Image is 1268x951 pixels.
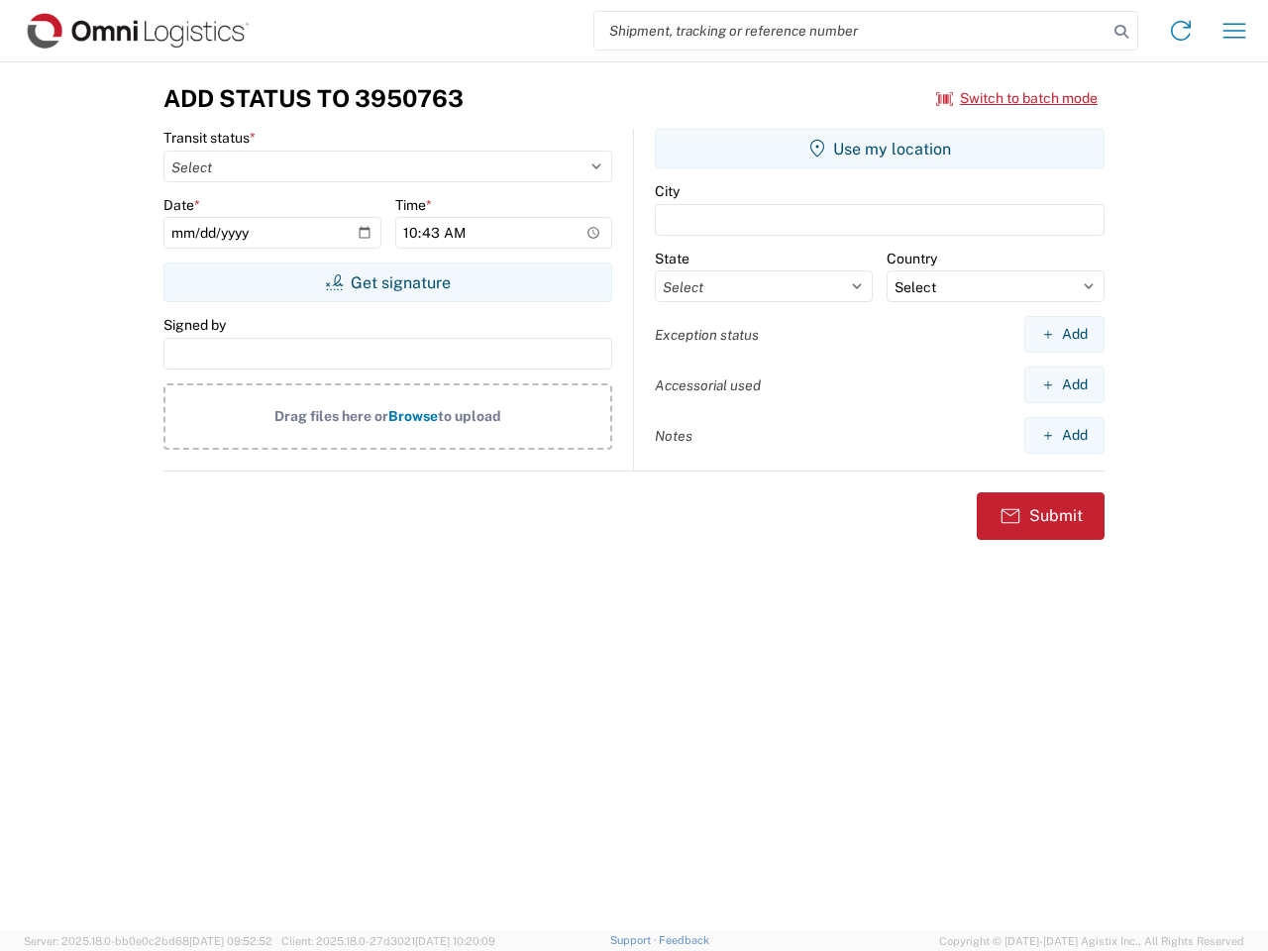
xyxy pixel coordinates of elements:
[189,935,272,947] span: [DATE] 09:52:52
[977,492,1105,540] button: Submit
[274,408,388,424] span: Drag files here or
[395,196,432,214] label: Time
[655,376,761,394] label: Accessorial used
[415,935,495,947] span: [DATE] 10:20:09
[163,316,226,334] label: Signed by
[163,196,200,214] label: Date
[610,934,660,946] a: Support
[655,427,692,445] label: Notes
[939,932,1244,950] span: Copyright © [DATE]-[DATE] Agistix Inc., All Rights Reserved
[655,129,1105,168] button: Use my location
[655,326,759,344] label: Exception status
[281,935,495,947] span: Client: 2025.18.0-27d3021
[163,263,612,302] button: Get signature
[438,408,501,424] span: to upload
[388,408,438,424] span: Browse
[163,129,256,147] label: Transit status
[659,934,709,946] a: Feedback
[655,250,689,267] label: State
[1024,417,1105,454] button: Add
[936,82,1098,115] button: Switch to batch mode
[1024,316,1105,353] button: Add
[655,182,680,200] label: City
[887,250,937,267] label: Country
[594,12,1108,50] input: Shipment, tracking or reference number
[1024,367,1105,403] button: Add
[163,84,464,113] h3: Add Status to 3950763
[24,935,272,947] span: Server: 2025.18.0-bb0e0c2bd68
